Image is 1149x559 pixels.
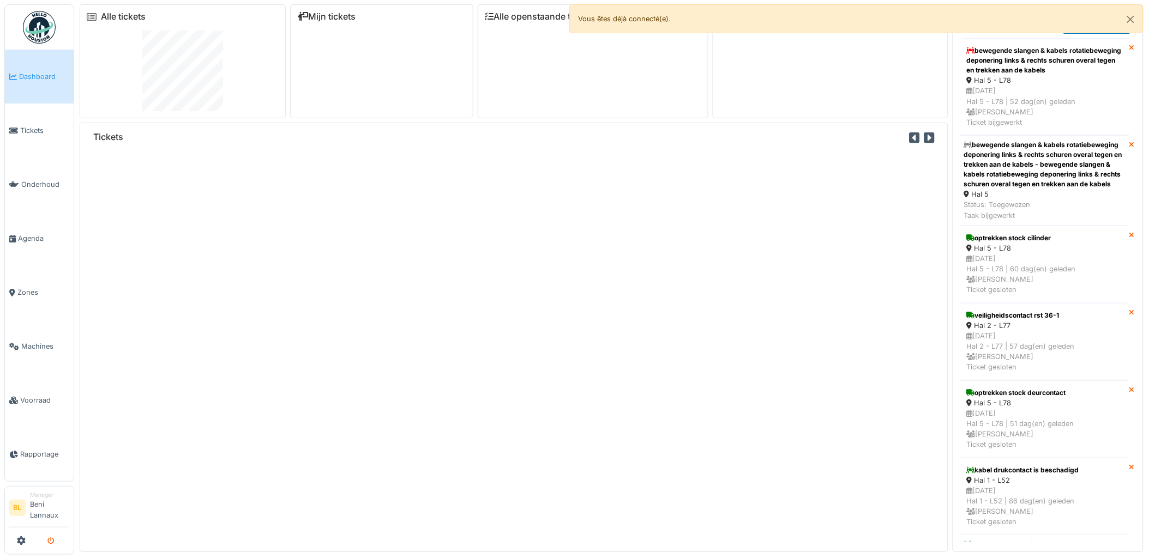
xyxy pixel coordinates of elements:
[20,449,69,459] span: Rapportage
[23,11,56,44] img: Badge_color-CXgf-gQk.svg
[93,132,123,142] h6: Tickets
[960,38,1129,135] a: bewegende slangen & kabels rotatiebeweging deponering links & rechts schuren overal tegen en trek...
[960,380,1129,458] a: optrekken stock deurcontact Hal 5 - L78 [DATE]Hal 5 - L78 | 51 dag(en) geleden [PERSON_NAME]Ticke...
[569,4,1144,33] div: Vous êtes déjà connecté(e).
[967,331,1122,373] div: [DATE] Hal 2 - L77 | 57 dag(en) geleden [PERSON_NAME] Ticket gesloten
[21,179,69,190] span: Onderhoud
[17,287,69,297] span: Zones
[20,395,69,405] span: Voorraad
[964,199,1125,220] div: Status: Toegewezen Taak bijgewerkt
[967,243,1122,253] div: Hal 5 - L78
[960,226,1129,303] a: optrekken stock cilinder Hal 5 - L78 [DATE]Hal 5 - L78 | 60 dag(en) geleden [PERSON_NAME]Ticket g...
[5,50,74,104] a: Dashboard
[967,408,1122,450] div: [DATE] Hal 5 - L78 | 51 dag(en) geleden [PERSON_NAME] Ticket gesloten
[960,303,1129,380] a: veiligheidscontact rst 36-1 Hal 2 - L77 [DATE]Hal 2 - L77 | 57 dag(en) geleden [PERSON_NAME]Ticke...
[5,157,74,211] a: Onderhoud
[964,539,1125,559] div: kabel drukcontact is beschadigd - kabel drukcontact is beschadigd
[967,253,1122,295] div: [DATE] Hal 5 - L78 | 60 dag(en) geleden [PERSON_NAME] Ticket gesloten
[967,475,1122,485] div: Hal 1 - L52
[5,104,74,157] a: Tickets
[960,135,1129,226] a: bewegende slangen & kabels rotatiebeweging deponering links & rechts schuren overal tegen en trek...
[9,491,69,527] a: BL ManagerBeni Lannaux
[967,46,1122,75] div: bewegende slangen & kabels rotatiebeweging deponering links & rechts schuren overal tegen en trek...
[5,265,74,319] a: Zones
[18,233,69,244] span: Agenda
[960,458,1129,535] a: kabel drukcontact is beschadigd Hal 1 - L52 [DATE]Hal 1 - L52 | 86 dag(en) geleden [PERSON_NAME]T...
[297,11,356,22] a: Mijn tickets
[19,71,69,82] span: Dashboard
[5,319,74,373] a: Machines
[967,465,1122,475] div: kabel drukcontact is beschadigd
[485,11,591,22] a: Alle openstaande taken
[967,485,1122,527] div: [DATE] Hal 1 - L52 | 86 dag(en) geleden [PERSON_NAME] Ticket gesloten
[967,86,1122,127] div: [DATE] Hal 5 - L78 | 52 dag(en) geleden [PERSON_NAME] Ticket bijgewerkt
[967,311,1122,320] div: veiligheidscontact rst 36-1
[967,320,1122,331] div: Hal 2 - L77
[101,11,146,22] a: Alle tickets
[964,189,1125,199] div: Hal 5
[5,427,74,481] a: Rapportage
[21,341,69,351] span: Machines
[30,491,69,499] div: Manager
[964,140,1125,189] div: bewegende slangen & kabels rotatiebeweging deponering links & rechts schuren overal tegen en trek...
[5,373,74,427] a: Voorraad
[1118,5,1143,34] button: Close
[20,125,69,136] span: Tickets
[967,75,1122,86] div: Hal 5 - L78
[5,211,74,265] a: Agenda
[967,398,1122,408] div: Hal 5 - L78
[967,233,1122,243] div: optrekken stock cilinder
[9,500,26,516] li: BL
[967,388,1122,398] div: optrekken stock deurcontact
[30,491,69,525] li: Beni Lannaux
